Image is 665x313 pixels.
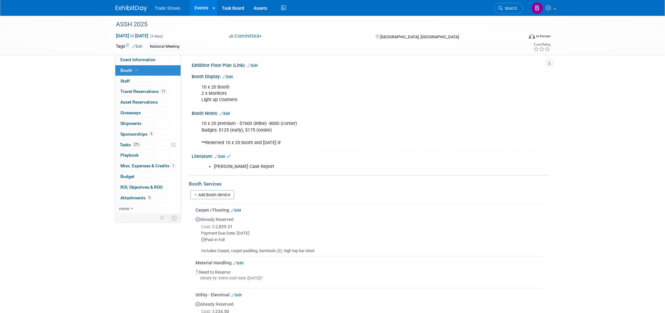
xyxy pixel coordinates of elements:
a: Edit [247,63,258,68]
div: Exhibitor Floor Plan (Link): [192,61,549,69]
a: Edit [233,261,244,265]
img: ExhibitDay [116,5,147,12]
a: more [115,203,181,214]
a: ROI, Objectives & ROO [115,182,181,192]
a: Edit [132,44,142,49]
div: Already Reserved [195,213,545,254]
span: ROI, Objectives & ROO [120,185,162,190]
a: Booth [115,65,181,76]
div: Payment Due Date: [DATE] [201,230,545,236]
a: Misc. Expenses & Credits1 [115,161,181,171]
div: ASSH 2025 [114,19,514,30]
td: Tags [116,43,142,50]
span: 27% [132,142,141,147]
span: 5 [149,132,154,136]
div: Booth Notes: [192,109,549,117]
span: Event Information [120,57,156,62]
span: [DATE] [DATE] [116,33,149,39]
span: Trade Shows [155,6,180,11]
a: Edit [231,293,242,297]
a: Shipments [115,118,181,129]
a: Edit [215,154,225,159]
button: Committed [227,33,264,40]
span: Playbook [120,153,139,158]
span: more [119,206,129,211]
a: Playbook [115,150,181,160]
span: Travel Reservations [120,89,167,94]
img: Becca Rensi [531,2,543,14]
span: 1 [171,164,176,168]
a: Add Booth Service [190,190,234,199]
a: Edit [223,75,233,79]
div: Paid in Full [201,237,545,243]
a: Event Information [115,55,181,65]
td: Personalize Event Tab Strip [157,214,168,222]
span: 2,839.31 [201,224,235,229]
span: 11 [160,89,167,94]
div: Need to Reserve [195,266,545,286]
div: In-Person [536,34,551,39]
span: Budget [120,174,135,179]
a: Tasks27% [115,140,181,150]
div: Includes Carpet, carpet padding, barstools (2), high top bar stool [195,243,545,254]
div: Event Format [486,33,551,42]
div: Event Rating [534,43,551,46]
div: National Meeting [148,43,181,50]
a: Attachments5 [115,193,181,203]
a: Giveaways [115,108,181,118]
li: [PERSON_NAME] Case Report [214,164,476,170]
div: 10 x 20 premium - $7600 (inline) -8000 (corner) Badges: $125 (early), $175 (onsite) **Reserved 10... [197,117,480,149]
div: 10 x 20 Booth 2 x Monitors Light up Counters [197,81,480,106]
span: Misc. Expenses & Credits [120,163,176,168]
span: [GEOGRAPHIC_DATA], [GEOGRAPHIC_DATA] [380,35,459,39]
span: Cost: $ [201,224,215,229]
span: to [129,33,135,38]
span: Attachments [120,195,152,200]
span: Staff [120,78,130,84]
span: Sponsorships [120,132,154,137]
span: Asset Reservations [120,100,158,105]
span: Tasks [120,142,141,147]
a: Staff [115,76,181,86]
td: Toggle Event Tabs [168,214,181,222]
img: Format-Inperson.png [529,34,535,39]
a: Edit [231,208,241,213]
i: Booth reservation complete [135,68,138,72]
a: Asset Reservations [115,97,181,107]
a: Edit [220,111,230,116]
a: Search [494,3,523,14]
div: Carpet / Flooring [195,207,545,213]
span: Search [503,6,517,11]
div: Booth Display: [192,72,549,80]
a: Budget [115,171,181,182]
div: Literature: [192,152,549,160]
span: (3 days) [150,34,163,38]
span: Giveaways [120,110,141,115]
span: Booth [120,68,140,73]
span: 5 [147,195,152,200]
span: Shipments [120,121,141,126]
a: Sponsorships5 [115,129,181,139]
div: Material Handling [195,260,545,266]
div: Ideally by: event start date ([DATE])? [195,275,545,281]
a: Travel Reservations11 [115,86,181,97]
div: Booth Services [189,181,549,187]
div: Utility - Electrical [195,292,545,298]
